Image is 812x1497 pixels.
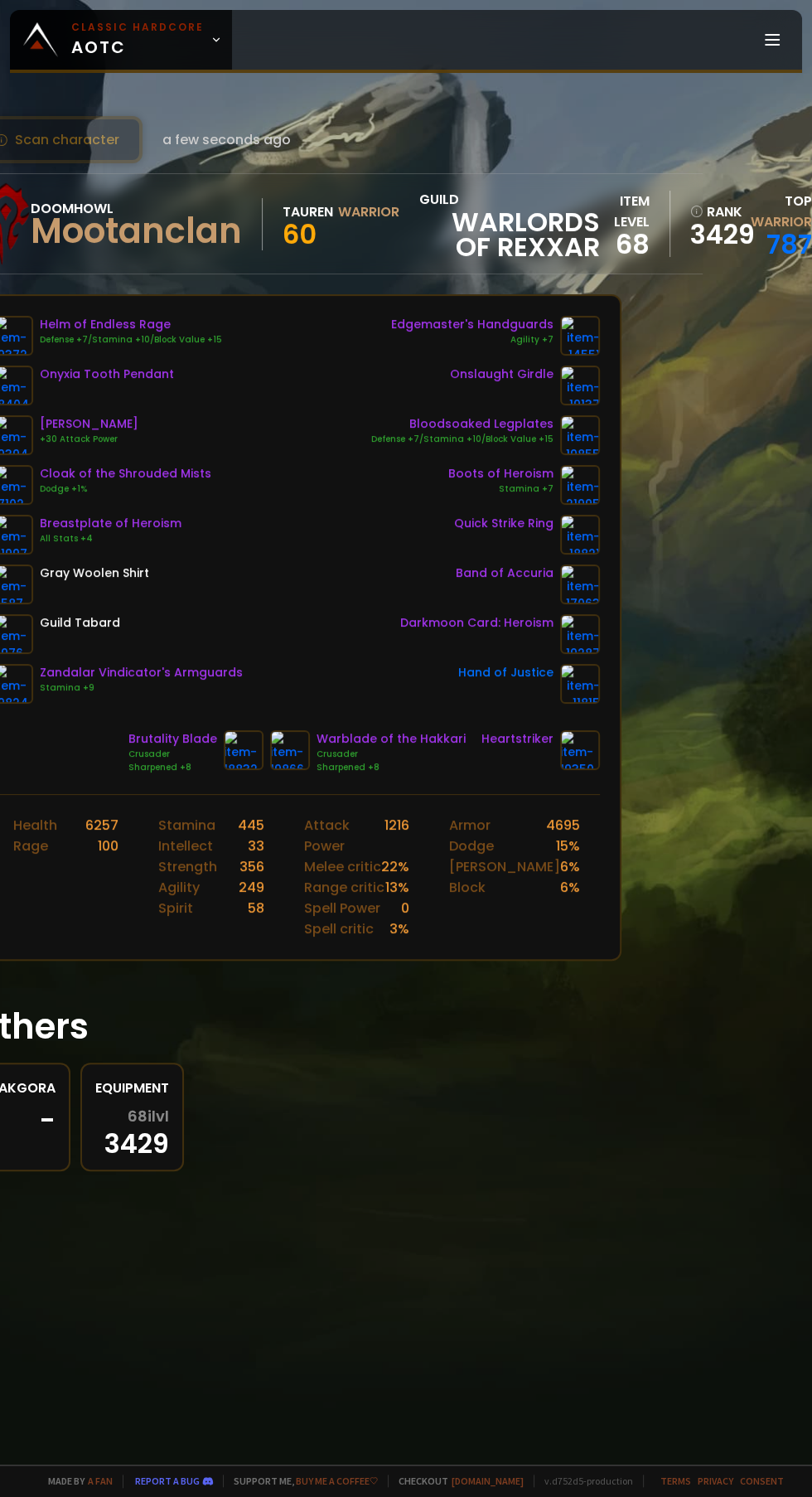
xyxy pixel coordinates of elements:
a: Report a bug [135,1475,200,1487]
div: Stamina +7 [448,482,553,496]
img: item-18821 [560,515,600,555]
div: 3 % [389,918,409,939]
img: item-21995 [560,465,600,505]
div: Dodge +1% [40,482,211,496]
div: Rage [13,836,48,856]
div: Bloodsoaked Legplates [371,415,553,433]
div: Attack Power [304,815,384,856]
div: Range critic [304,877,384,898]
div: Helm of Endless Rage [40,316,222,333]
div: Strength [158,856,217,877]
div: Agility [158,877,200,898]
div: Doomhowl [31,198,242,219]
div: [PERSON_NAME] [40,415,138,433]
div: Spirit [158,898,193,918]
span: Checkout [388,1475,524,1487]
div: Melee critic [304,856,381,877]
a: Terms [660,1475,691,1487]
div: Defense +7/Stamina +10/Block Value +15 [40,333,222,346]
a: Classic HardcoreAOTC [10,10,232,70]
a: Privacy [698,1475,733,1487]
div: 249 [239,877,264,898]
div: Warrior [338,201,399,222]
img: item-18832 [224,730,263,770]
div: Crusader [317,748,466,761]
div: Sharpened +8 [128,761,217,774]
a: a fan [88,1475,113,1487]
div: 58 [248,898,264,918]
small: Classic Hardcore [71,20,204,35]
img: item-11815 [560,664,600,704]
a: 3429 [690,222,737,247]
img: item-17063 [560,564,600,604]
div: Intellect [158,836,213,856]
img: item-14551 [560,316,600,356]
div: Armor [449,815,491,836]
div: Mootanclan [31,219,242,244]
div: 6 % [560,856,580,877]
div: Block [449,877,486,898]
div: Spell Power [304,898,380,918]
span: Warlords of Rexxar [419,210,600,259]
div: +30 Attack Power [40,433,138,446]
div: guild [419,189,600,259]
div: All Stats +4 [40,532,181,545]
div: Guild Tabard [40,614,120,632]
div: Equipment [95,1078,169,1098]
div: Tauren [283,201,333,222]
div: 33 [248,836,264,856]
span: v. d752d5 - production [534,1475,633,1487]
span: AOTC [71,20,204,60]
div: 68 [600,232,650,257]
div: Top [746,191,812,232]
div: Stamina [158,815,215,836]
div: Cloak of the Shrouded Mists [40,465,211,482]
div: [PERSON_NAME] [449,856,560,877]
a: [DOMAIN_NAME] [452,1475,524,1487]
a: Consent [740,1475,784,1487]
div: Onslaught Girdle [450,366,553,383]
div: Darkmoon Card: Heroism [400,614,553,632]
div: 3429 [95,1108,169,1156]
div: 4695 [546,815,580,836]
div: 13 % [385,877,409,898]
div: Edgemaster's Handguards [391,316,553,333]
div: 6 % [560,877,580,898]
div: Brutality Blade [128,730,217,748]
div: Health [13,815,57,836]
div: 1216 [384,815,409,856]
img: item-19137 [560,366,600,405]
div: Hand of Justice [458,664,553,681]
a: Equipment68ilvl3429 [80,1063,184,1171]
div: Stamina +9 [40,681,243,695]
div: Heartstriker [481,730,553,748]
div: Gray Woolen Shirt [40,564,149,582]
img: item-19287 [560,614,600,654]
div: 22 % [381,856,409,877]
div: Warblade of the Hakkari [317,730,466,748]
span: 68 ilvl [128,1108,169,1125]
a: 787 [766,225,812,263]
a: Buy me a coffee [296,1475,378,1487]
span: Support me, [223,1475,378,1487]
div: Sharpened +8 [317,761,466,774]
div: Breastplate of Heroism [40,515,181,532]
div: rank [690,201,737,222]
span: 60 [283,216,317,253]
div: Zandalar Vindicator's Armguards [40,664,243,681]
img: item-19855 [560,415,600,455]
div: Defense +7/Stamina +10/Block Value +15 [371,433,553,446]
div: 100 [98,836,118,856]
div: Dodge [449,836,494,856]
div: 445 [238,815,264,836]
div: item level [600,191,650,232]
span: Made by [38,1475,113,1487]
div: 0 [401,898,409,918]
div: 356 [239,856,264,877]
div: Boots of Heroism [448,465,553,482]
div: Spell critic [304,918,374,939]
img: item-19866 [270,730,310,770]
span: a few seconds ago [162,129,291,150]
span: Warrior [751,212,812,231]
div: Quick Strike Ring [454,515,553,532]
